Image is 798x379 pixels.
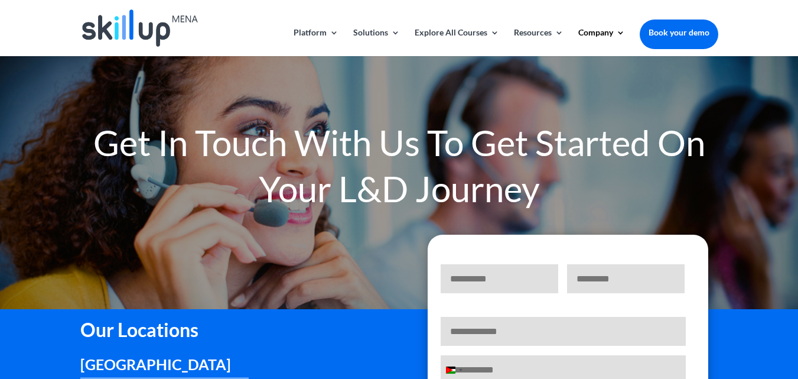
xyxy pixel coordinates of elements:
span: Our Locations [80,318,198,341]
a: Company [578,28,625,56]
h1: Get In Touch With Us To Get Started On Your L&D Journey [80,119,718,218]
a: Book your demo [640,20,718,46]
iframe: Chat Widget [739,322,798,379]
a: Resources [514,28,564,56]
a: Solutions [353,28,400,56]
a: Explore All Courses [415,28,499,56]
a: Platform [294,28,338,56]
h3: [GEOGRAPHIC_DATA] [80,357,249,378]
img: Skillup Mena [82,9,198,47]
